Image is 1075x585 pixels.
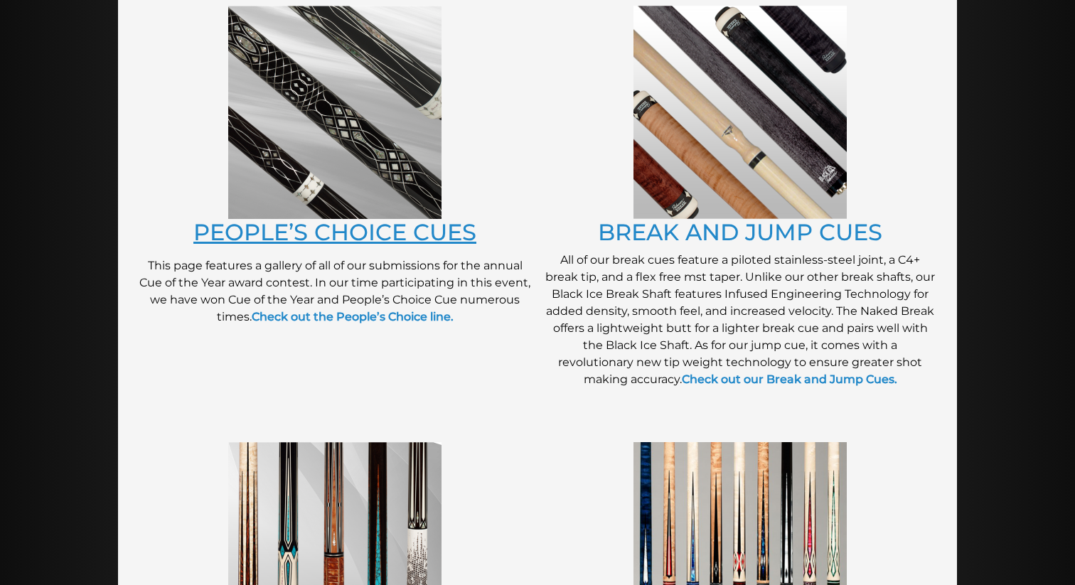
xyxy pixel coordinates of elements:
[139,257,530,326] p: This page features a gallery of all of our submissions for the annual Cue of the Year award conte...
[682,372,897,386] a: Check out our Break and Jump Cues.
[545,252,936,388] p: All of our break cues feature a piloted stainless-steel joint, a C4+ break tip, and a flex free m...
[252,310,454,323] a: Check out the People’s Choice line.
[193,218,476,246] a: PEOPLE’S CHOICE CUES
[598,218,882,246] a: BREAK AND JUMP CUES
